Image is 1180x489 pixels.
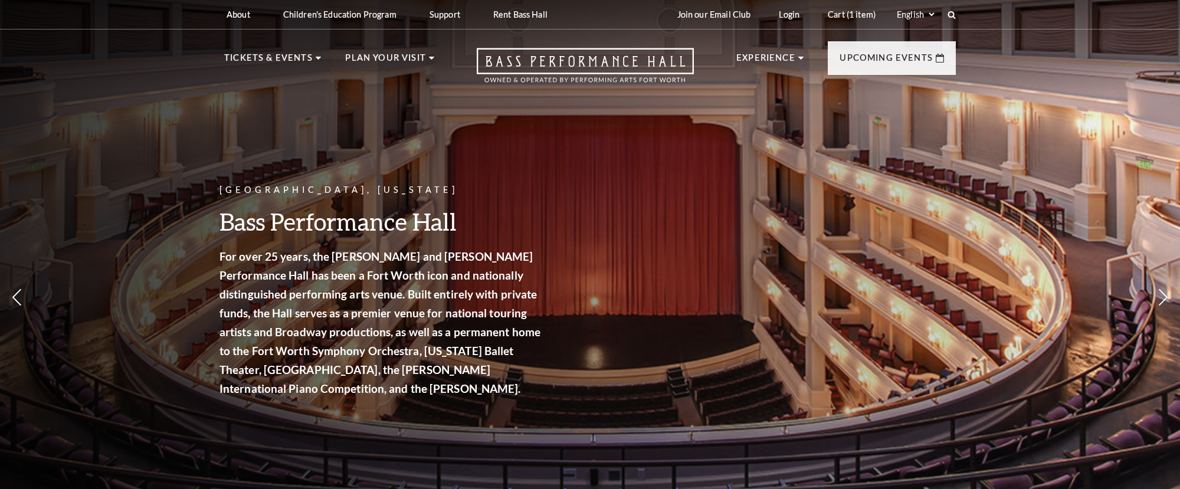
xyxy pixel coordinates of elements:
[219,183,544,198] p: [GEOGRAPHIC_DATA], [US_STATE]
[345,51,426,72] p: Plan Your Visit
[283,9,396,19] p: Children's Education Program
[219,206,544,237] h3: Bass Performance Hall
[493,9,548,19] p: Rent Bass Hall
[894,9,936,20] select: Select:
[430,9,460,19] p: Support
[227,9,250,19] p: About
[224,51,313,72] p: Tickets & Events
[840,51,933,72] p: Upcoming Events
[736,51,795,72] p: Experience
[219,250,540,395] strong: For over 25 years, the [PERSON_NAME] and [PERSON_NAME] Performance Hall has been a Fort Worth ico...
